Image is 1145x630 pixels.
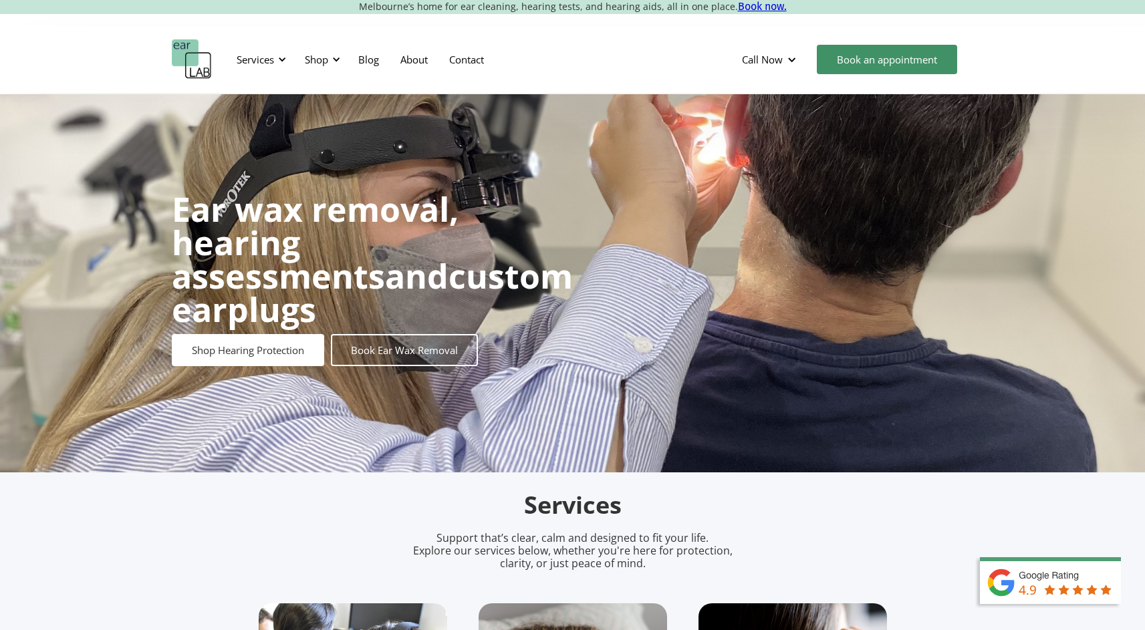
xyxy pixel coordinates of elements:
div: Services [229,39,290,80]
strong: custom earplugs [172,253,573,332]
div: Call Now [731,39,810,80]
p: Support that’s clear, calm and designed to fit your life. Explore our services below, whether you... [396,532,750,571]
h2: Services [259,490,887,521]
a: About [390,40,438,79]
a: Blog [348,40,390,79]
div: Call Now [742,53,783,66]
a: Contact [438,40,495,79]
div: Shop [305,53,328,66]
div: Services [237,53,274,66]
div: Shop [297,39,344,80]
a: Book Ear Wax Removal [331,334,478,366]
a: Shop Hearing Protection [172,334,324,366]
a: Book an appointment [817,45,957,74]
h1: and [172,192,573,326]
strong: Ear wax removal, hearing assessments [172,186,459,299]
a: home [172,39,212,80]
